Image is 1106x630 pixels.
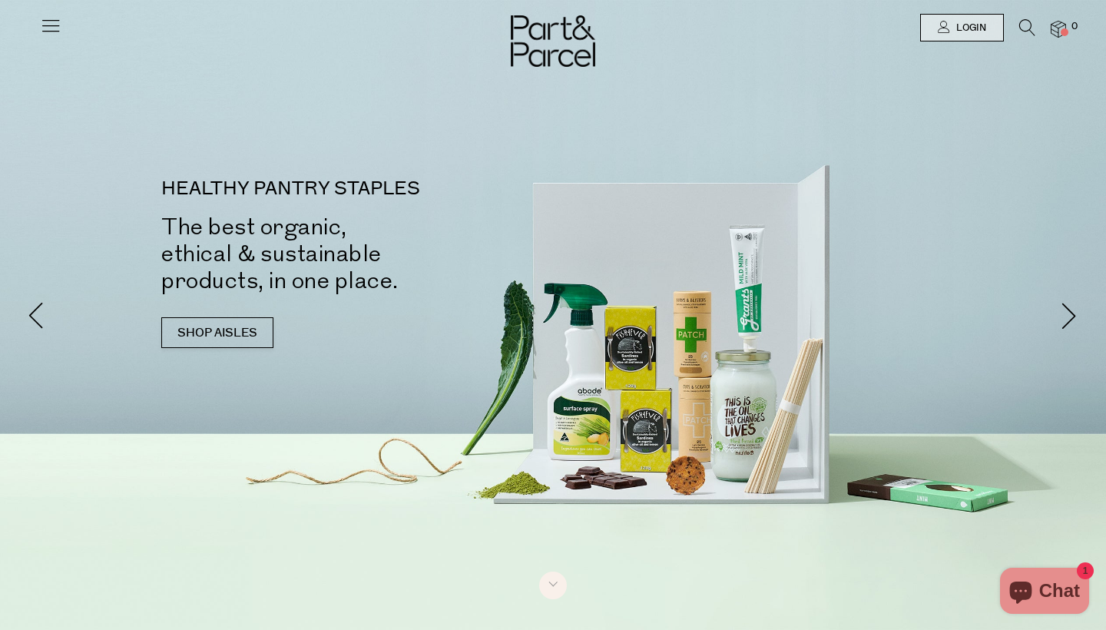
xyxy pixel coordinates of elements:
inbox-online-store-chat: Shopify online store chat [995,568,1094,618]
span: Login [952,22,986,35]
a: Login [920,14,1004,41]
h2: The best organic, ethical & sustainable products, in one place. [161,214,576,294]
span: 0 [1068,20,1081,34]
a: SHOP AISLES [161,317,273,348]
a: 0 [1051,21,1066,37]
img: Part&Parcel [511,15,595,67]
p: HEALTHY PANTRY STAPLES [161,180,576,198]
